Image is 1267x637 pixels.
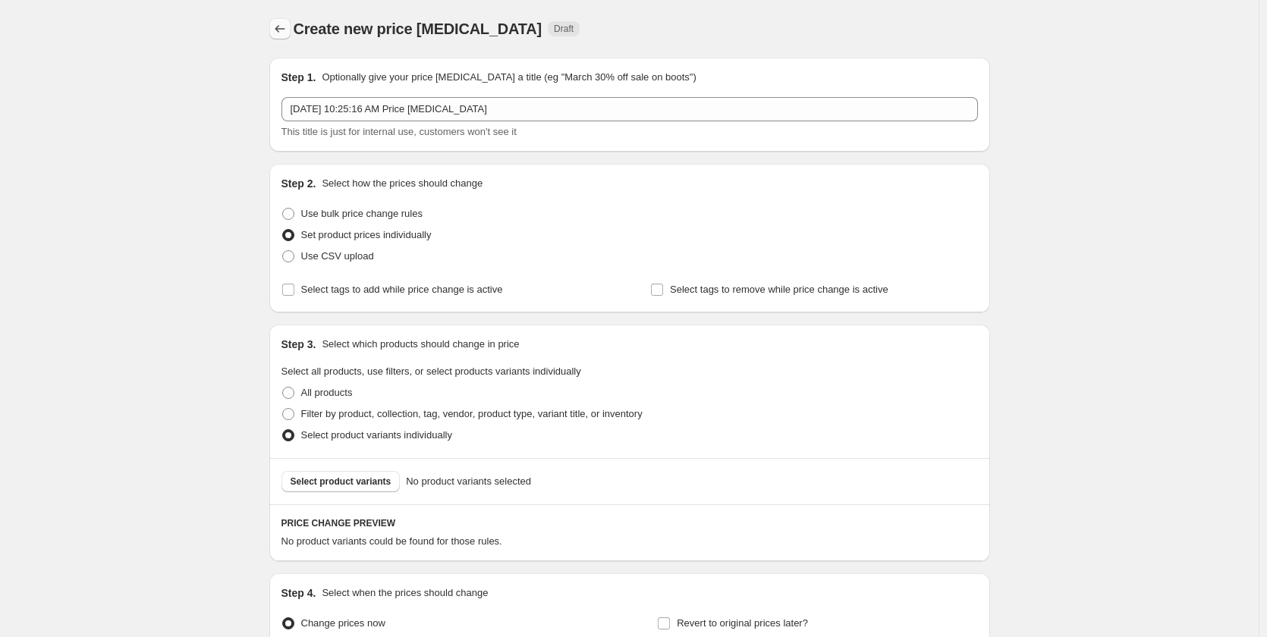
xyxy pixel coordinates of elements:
[322,70,696,85] p: Optionally give your price [MEDICAL_DATA] a title (eg "March 30% off sale on boots")
[281,471,401,492] button: Select product variants
[677,617,808,629] span: Revert to original prices later?
[281,97,978,121] input: 30% off holiday sale
[301,284,503,295] span: Select tags to add while price change is active
[291,475,391,488] span: Select product variants
[406,474,531,489] span: No product variants selected
[281,70,316,85] h2: Step 1.
[294,20,542,37] span: Create new price [MEDICAL_DATA]
[301,250,374,262] span: Use CSV upload
[281,337,316,352] h2: Step 3.
[322,337,519,352] p: Select which products should change in price
[301,387,353,398] span: All products
[281,176,316,191] h2: Step 2.
[281,126,517,137] span: This title is just for internal use, customers won't see it
[281,517,978,529] h6: PRICE CHANGE PREVIEW
[554,23,574,35] span: Draft
[670,284,888,295] span: Select tags to remove while price change is active
[281,535,502,547] span: No product variants could be found for those rules.
[301,617,385,629] span: Change prices now
[281,585,316,601] h2: Step 4.
[301,229,432,240] span: Set product prices individually
[301,208,423,219] span: Use bulk price change rules
[269,18,291,39] button: Price change jobs
[301,429,452,441] span: Select product variants individually
[301,408,643,419] span: Filter by product, collection, tag, vendor, product type, variant title, or inventory
[322,176,483,191] p: Select how the prices should change
[322,585,488,601] p: Select when the prices should change
[281,366,581,377] span: Select all products, use filters, or select products variants individually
